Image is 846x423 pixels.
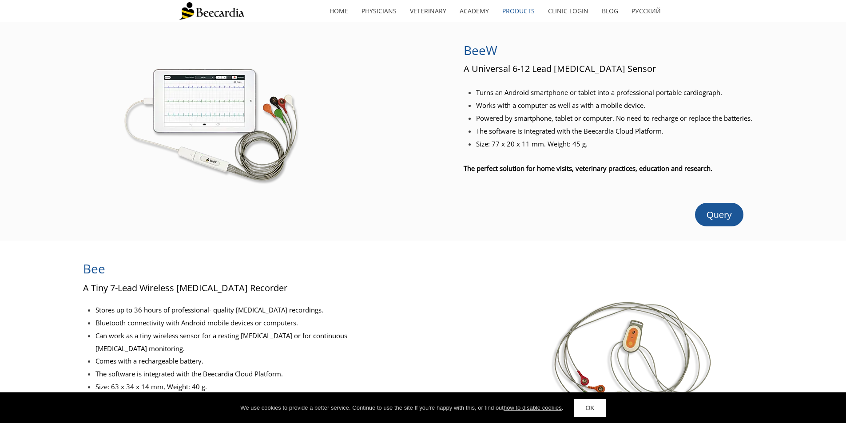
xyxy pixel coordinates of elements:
a: how to disable cookies [504,404,562,411]
span: Can work as a tiny wireless sensor for a resting [MEDICAL_DATA] or for continuous [MEDICAL_DATA] ... [95,331,347,353]
a: Query [695,203,743,226]
a: Products [496,1,541,21]
a: Русский [625,1,667,21]
a: Blog [595,1,625,21]
span: BeeW [464,42,497,59]
span: Bee [83,260,105,277]
img: Beecardia [179,2,244,20]
div: We use cookies to provide a better service. Continue to use the site If you're happy with this, o... [240,403,563,412]
span: The software is integrated with the Beecardia Cloud Platform. [95,369,283,378]
span: A Universal 6-12 Lead [MEDICAL_DATA] Sensor [464,63,656,75]
span: A Tiny 7-Lead Wireless [MEDICAL_DATA] Recorder [83,282,287,294]
span: Bluetooth connectivity with Android mobile devices or computers. [95,318,298,327]
span: Query [707,210,732,220]
a: home [323,1,355,21]
span: Powered by smartphone, tablet or computer. No need to recharge or replace the batteries. [476,114,752,123]
span: Size: 63 x 34 x 14 mm, Weight: 40 g. [95,382,207,391]
a: Veterinary [403,1,453,21]
span: Turns an Android smartphone or tablet into a professional portable cardiograph. [476,88,722,97]
span: Stores up to 36 hours of professional- quality [MEDICAL_DATA] recordings. [95,305,323,314]
a: Clinic Login [541,1,595,21]
span: Comes with a rechargeable battery. [95,356,203,365]
span: The software is integrated with the Beecardia Cloud Platform. [476,127,663,135]
span: Size: 77 x 20 x 11 mm. Weight: 45 g. [476,139,588,148]
a: Physicians [355,1,403,21]
a: Academy [453,1,496,21]
span: Works with a computer as well as with a mobile device. [476,101,645,110]
span: The perfect solution for home visits, veterinary practices, education and research. [464,164,712,173]
a: OK [574,399,605,417]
